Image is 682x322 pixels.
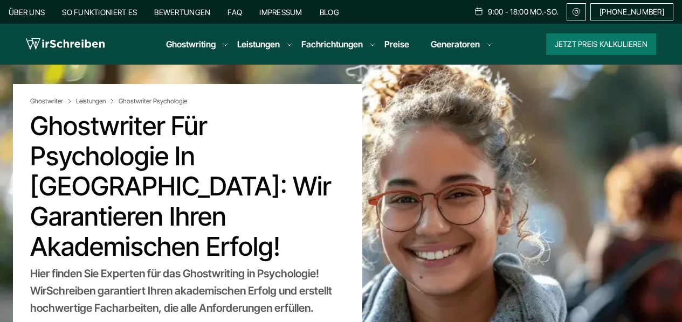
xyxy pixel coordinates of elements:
[26,36,105,52] img: logo wirschreiben
[320,8,339,17] a: Blog
[590,3,673,20] a: [PHONE_NUMBER]
[166,38,216,51] a: Ghostwriting
[154,8,210,17] a: Bewertungen
[301,38,363,51] a: Fachrichtungen
[431,38,480,51] a: Generatoren
[62,8,137,17] a: So funktioniert es
[228,8,242,17] a: FAQ
[76,97,116,106] a: Leistungen
[30,265,345,317] div: Hier finden Sie Experten für das Ghostwriting in Psychologie! WirSchreiben garantiert Ihren akade...
[30,111,345,262] h1: Ghostwriter für Psychologie in [GEOGRAPHIC_DATA]: Wir garantieren Ihren akademischen Erfolg!
[571,8,581,16] img: Email
[488,8,558,16] span: 9:00 - 18:00 Mo.-So.
[474,7,484,16] img: Schedule
[259,8,302,17] a: Impressum
[9,8,45,17] a: Über uns
[384,39,409,50] a: Preise
[546,33,656,55] button: Jetzt Preis kalkulieren
[30,97,74,106] a: Ghostwriter
[600,8,664,16] span: [PHONE_NUMBER]
[237,38,280,51] a: Leistungen
[119,97,187,106] span: Ghostwriter Psychologie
